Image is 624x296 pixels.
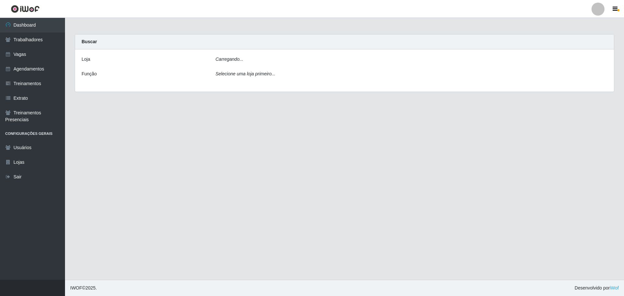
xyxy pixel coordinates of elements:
[70,285,97,291] span: © 2025 .
[215,71,275,76] i: Selecione uma loja primeiro...
[575,285,619,291] span: Desenvolvido por
[11,5,40,13] img: CoreUI Logo
[215,57,243,62] i: Carregando...
[82,39,97,44] strong: Buscar
[82,56,90,63] label: Loja
[70,285,82,290] span: IWOF
[82,71,97,77] label: Função
[610,285,619,290] a: iWof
